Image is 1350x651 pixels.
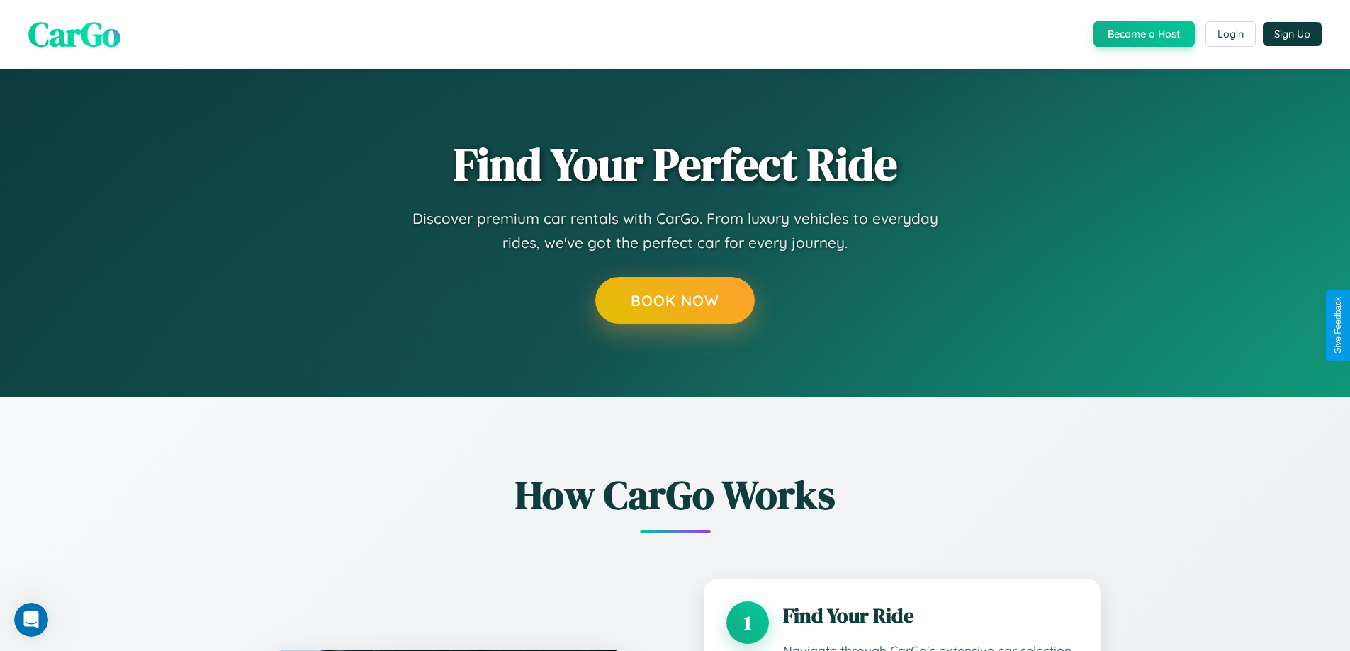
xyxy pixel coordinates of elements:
[726,601,769,644] div: 1
[1093,21,1195,47] button: Become a Host
[454,140,897,189] h1: Find Your Perfect Ride
[1205,21,1256,47] button: Login
[1333,297,1343,354] div: Give Feedback
[14,603,48,637] iframe: Intercom live chat
[28,11,120,57] span: CarGo
[595,277,755,324] button: Book Now
[1263,22,1322,46] button: Sign Up
[250,468,1101,522] h2: How CarGo Works
[392,207,959,254] p: Discover premium car rentals with CarGo. From luxury vehicles to everyday rides, we've got the pe...
[783,601,1078,630] h3: Find Your Ride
